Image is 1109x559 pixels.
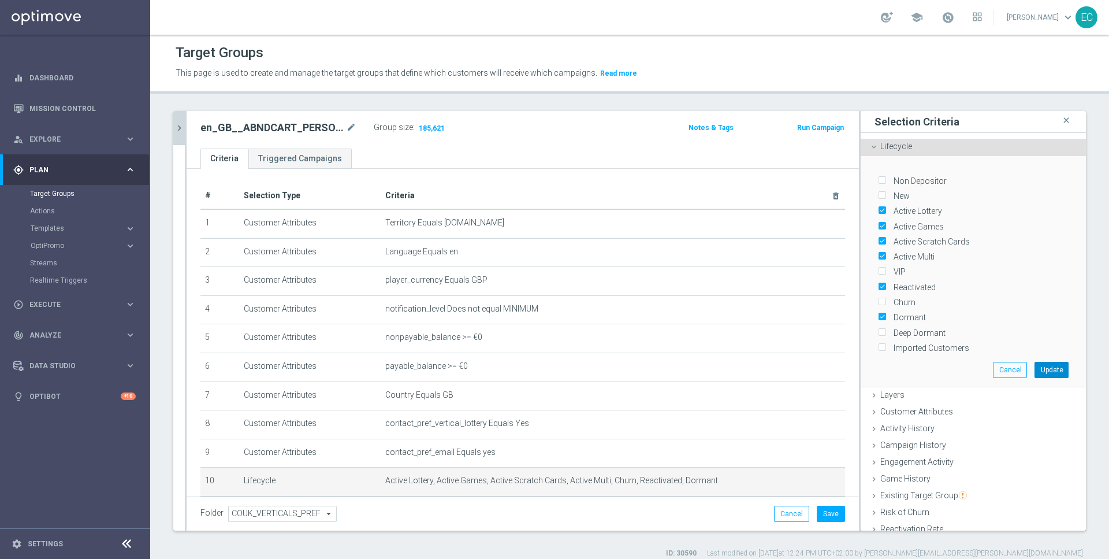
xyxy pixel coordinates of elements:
[200,353,239,382] td: 6
[346,121,356,135] i: mode_edit
[890,297,916,308] label: Churn
[239,410,381,439] td: Customer Attributes
[176,68,597,77] span: This page is used to create and manage the target groups that define which customers will receive...
[707,549,1083,558] label: Last modified on [DATE] at 12:24 PM UTC+02:00 by [PERSON_NAME][EMAIL_ADDRESS][PERSON_NAME][DOMAIN...
[1060,113,1072,128] i: close
[796,121,845,134] button: Run Campaign
[30,220,149,237] div: Templates
[890,206,942,216] label: Active Lottery
[1062,11,1074,24] span: keyboard_arrow_down
[30,224,136,233] button: Templates keyboard_arrow_right
[13,330,125,340] div: Analyze
[31,225,113,232] span: Templates
[239,382,381,410] td: Customer Attributes
[29,381,121,412] a: Optibot
[125,223,136,234] i: keyboard_arrow_right
[880,474,931,483] span: Game History
[880,390,905,399] span: Layers
[687,121,735,134] button: Notes & Tags
[13,299,24,310] i: play_circle_outline
[12,539,22,549] i: settings
[30,241,136,250] div: OptiPromo keyboard_arrow_right
[599,67,638,80] button: Read more
[880,524,943,534] span: Reactivation Rate
[30,276,120,285] a: Realtime Triggers
[374,123,413,132] label: Group size
[200,209,239,238] td: 1
[890,221,944,232] label: Active Games
[200,410,239,439] td: 8
[385,191,415,200] span: Criteria
[874,115,959,128] h3: Selection Criteria
[385,419,529,428] span: contact_pref_vertical_lottery Equals Yes
[121,393,136,400] div: +10
[890,328,946,338] label: Deep Dormant
[385,332,482,342] span: nonpayable_balance >= €0
[13,73,24,83] i: equalizer
[13,392,136,401] button: lightbulb Optibot +10
[239,183,381,209] th: Selection Type
[200,439,239,468] td: 9
[200,238,239,267] td: 2
[1034,362,1069,378] button: Update
[13,73,136,83] button: equalizer Dashboard
[239,468,381,497] td: Lifecycle
[385,361,468,371] span: payable_balance >= €0
[125,330,136,340] i: keyboard_arrow_right
[125,240,136,251] i: keyboard_arrow_right
[890,251,935,262] label: Active Multi
[890,236,970,247] label: Active Scratch Cards
[666,549,697,558] label: ID: 30590
[1075,6,1097,28] div: EC
[200,382,239,410] td: 7
[30,258,120,268] a: Streams
[239,209,381,238] td: Customer Attributes
[13,62,136,93] div: Dashboard
[239,353,381,382] td: Customer Attributes
[31,242,125,249] div: OptiPromo
[29,362,125,369] span: Data Studio
[13,330,24,340] i: track_changes
[30,272,149,289] div: Realtime Triggers
[200,468,239,497] td: 10
[385,247,458,257] span: Language Equals en
[200,295,239,324] td: 4
[13,361,125,371] div: Data Studio
[31,242,113,249] span: OptiPromo
[880,457,954,467] span: Engagement Activity
[993,362,1027,378] button: Cancel
[418,124,446,135] span: 185,621
[890,176,947,186] label: Non Depositor
[200,508,224,518] label: Folder
[125,299,136,310] i: keyboard_arrow_right
[200,267,239,296] td: 3
[173,111,185,145] button: chevron_right
[890,282,936,293] label: Reactivated
[13,391,24,402] i: lightbulb
[1006,9,1075,26] a: [PERSON_NAME]keyboard_arrow_down
[385,390,453,400] span: Country Equals GB
[200,121,344,135] h2: en_GB__ABNDCART_PERSONALISED1__NVIP_EMA_T&T_LT_TG
[13,300,136,309] button: play_circle_outline Execute keyboard_arrow_right
[880,424,935,433] span: Activity History
[13,165,136,175] button: gps_fixed Plan keyboard_arrow_right
[13,331,136,340] div: track_changes Analyze keyboard_arrow_right
[385,476,718,486] span: Active Lottery, Active Games, Active Scratch Cards, Active Multi, Churn, Reactivated, Dormant
[239,324,381,353] td: Customer Attributes
[13,165,125,175] div: Plan
[890,266,906,277] label: VIP
[817,506,845,522] button: Save
[13,104,136,113] button: Mission Control
[30,237,149,254] div: OptiPromo
[413,123,415,132] label: :
[29,301,125,308] span: Execute
[31,225,125,232] div: Templates
[239,238,381,267] td: Customer Attributes
[239,439,381,468] td: Customer Attributes
[880,407,953,416] span: Customer Attributes
[13,135,136,144] div: person_search Explore keyboard_arrow_right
